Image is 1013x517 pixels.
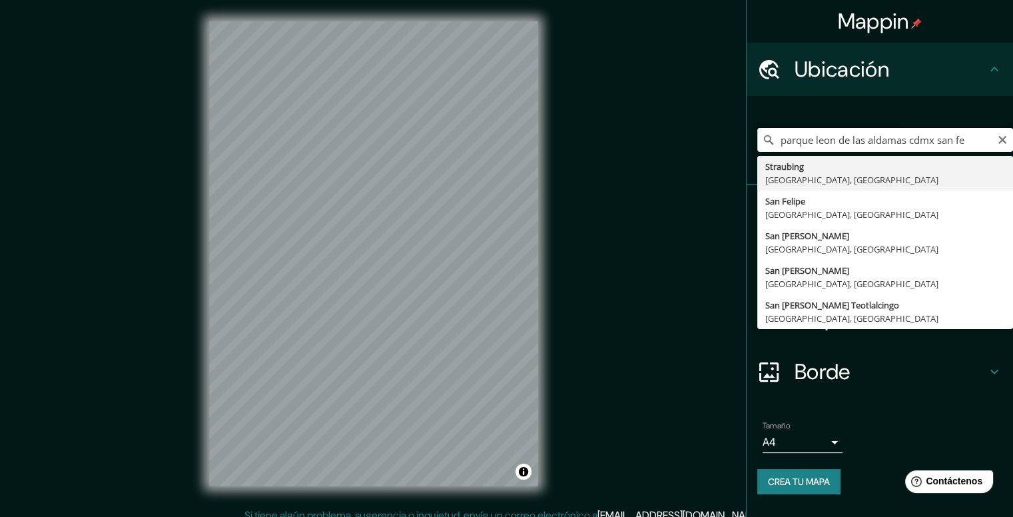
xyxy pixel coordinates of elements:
[765,230,849,242] font: San [PERSON_NAME]
[997,133,1008,145] button: Claro
[747,292,1013,345] div: Disposición
[911,18,922,29] img: pin-icon.png
[765,299,899,311] font: San [PERSON_NAME] Teotlalcingo
[209,21,538,486] canvas: Mapa
[747,239,1013,292] div: Estilo
[757,469,841,494] button: Crea tu mapa
[768,476,830,488] font: Crea tu mapa
[763,420,790,431] font: Tamaño
[765,174,938,186] font: [GEOGRAPHIC_DATA], [GEOGRAPHIC_DATA]
[765,161,804,173] font: Straubing
[747,345,1013,398] div: Borde
[747,43,1013,96] div: Ubicación
[795,358,850,386] font: Borde
[765,264,849,276] font: San [PERSON_NAME]
[765,209,938,221] font: [GEOGRAPHIC_DATA], [GEOGRAPHIC_DATA]
[763,432,843,453] div: A4
[765,243,938,255] font: [GEOGRAPHIC_DATA], [GEOGRAPHIC_DATA]
[894,465,998,502] iframe: Lanzador de widgets de ayuda
[757,128,1013,152] input: Elige tu ciudad o zona
[515,464,531,480] button: Activar o desactivar atribución
[795,55,889,83] font: Ubicación
[838,7,909,35] font: Mappin
[765,195,805,207] font: San Felipe
[747,185,1013,239] div: Patas
[765,278,938,290] font: [GEOGRAPHIC_DATA], [GEOGRAPHIC_DATA]
[765,312,938,324] font: [GEOGRAPHIC_DATA], [GEOGRAPHIC_DATA]
[763,435,776,449] font: A4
